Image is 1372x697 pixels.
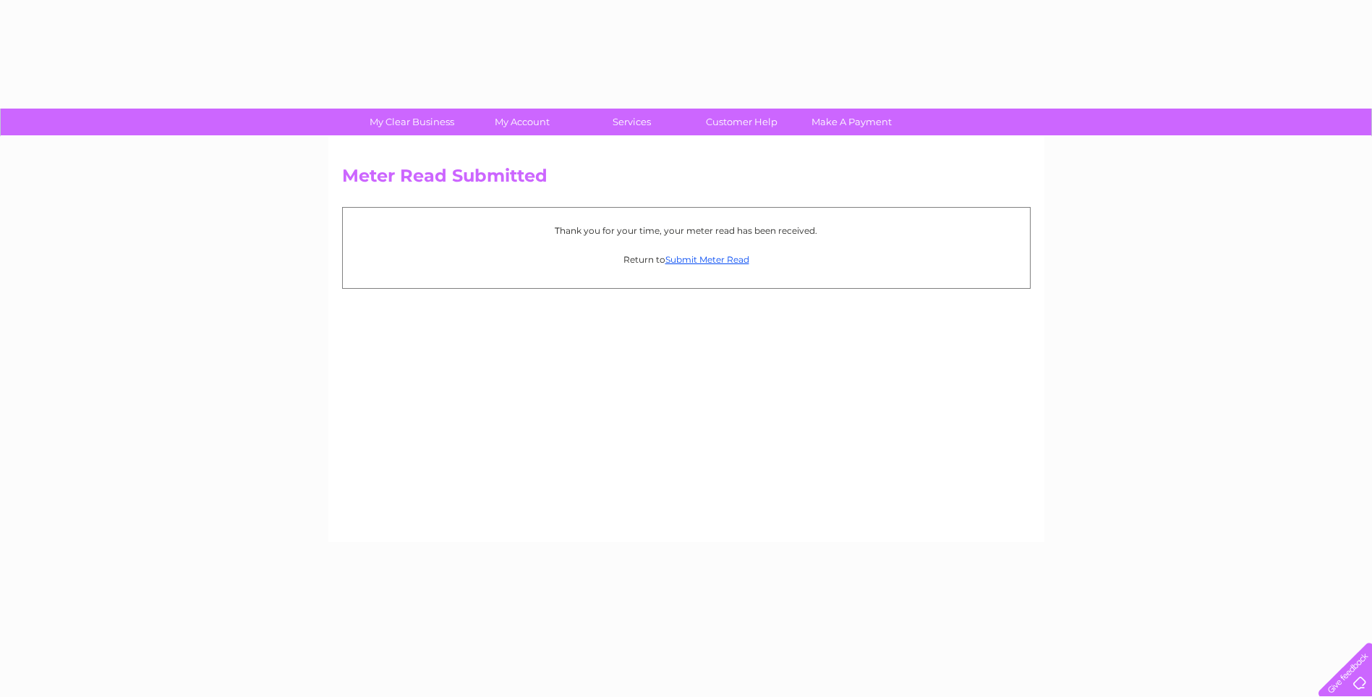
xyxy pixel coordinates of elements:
[350,253,1023,266] p: Return to
[572,109,691,135] a: Services
[462,109,581,135] a: My Account
[792,109,911,135] a: Make A Payment
[682,109,801,135] a: Customer Help
[352,109,472,135] a: My Clear Business
[342,166,1031,193] h2: Meter Read Submitted
[350,224,1023,237] p: Thank you for your time, your meter read has been received.
[665,254,749,265] a: Submit Meter Read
